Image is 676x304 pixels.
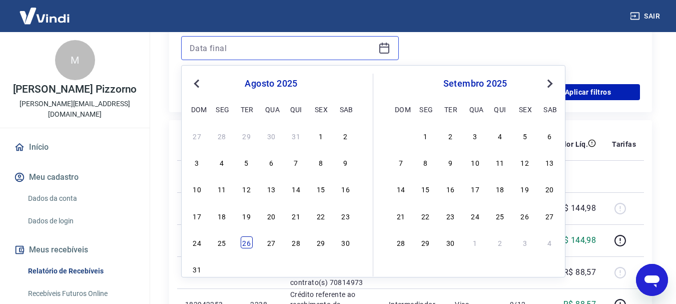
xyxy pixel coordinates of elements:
div: Choose quinta-feira, 4 de setembro de 2025 [494,130,506,142]
div: Choose quarta-feira, 10 de setembro de 2025 [469,156,481,168]
div: Choose segunda-feira, 4 de agosto de 2025 [216,156,228,168]
a: Dados de login [24,211,138,231]
div: Choose domingo, 27 de julho de 2025 [191,130,203,142]
div: Choose sexta-feira, 5 de setembro de 2025 [315,263,327,275]
p: -R$ 144,98 [556,202,596,214]
div: Choose quarta-feira, 1 de outubro de 2025 [469,236,481,248]
div: Choose sexta-feira, 1 de agosto de 2025 [315,130,327,142]
a: Início [12,136,138,158]
div: agosto 2025 [190,78,353,90]
div: Choose domingo, 31 de agosto de 2025 [395,130,407,142]
div: Choose sábado, 13 de setembro de 2025 [543,156,555,168]
a: Dados da conta [24,188,138,209]
button: Sair [628,7,664,26]
div: Choose sábado, 20 de setembro de 2025 [543,183,555,195]
div: Choose quinta-feira, 21 de agosto de 2025 [290,210,302,222]
div: Choose quinta-feira, 2 de outubro de 2025 [494,236,506,248]
div: Choose quinta-feira, 7 de agosto de 2025 [290,156,302,168]
div: Choose terça-feira, 12 de agosto de 2025 [241,183,253,195]
p: -R$ 88,57 [561,266,596,278]
div: Choose terça-feira, 29 de julho de 2025 [241,130,253,142]
div: month 2025-09 [393,128,557,249]
div: Choose quinta-feira, 28 de agosto de 2025 [290,236,302,248]
div: Choose sexta-feira, 12 de setembro de 2025 [519,156,531,168]
div: Choose segunda-feira, 18 de agosto de 2025 [216,210,228,222]
div: Choose segunda-feira, 8 de setembro de 2025 [419,156,431,168]
div: Choose quarta-feira, 17 de setembro de 2025 [469,183,481,195]
div: Choose sexta-feira, 29 de agosto de 2025 [315,236,327,248]
div: dom [395,103,407,115]
div: Choose domingo, 10 de agosto de 2025 [191,183,203,195]
div: Choose quarta-feira, 27 de agosto de 2025 [265,236,277,248]
div: Choose quarta-feira, 6 de agosto de 2025 [265,156,277,168]
div: Choose sábado, 4 de outubro de 2025 [543,236,555,248]
button: Aplicar filtros [536,84,640,100]
a: Relatório de Recebíveis [24,261,138,281]
div: Choose domingo, 24 de agosto de 2025 [191,236,203,248]
div: Choose domingo, 21 de setembro de 2025 [395,210,407,222]
div: Choose terça-feira, 2 de setembro de 2025 [444,130,456,142]
div: Choose segunda-feira, 22 de setembro de 2025 [419,210,431,222]
button: Meus recebíveis [12,239,138,261]
div: Choose quinta-feira, 4 de setembro de 2025 [290,263,302,275]
div: Choose quinta-feira, 11 de setembro de 2025 [494,156,506,168]
div: ter [241,103,253,115]
div: seg [216,103,228,115]
div: sex [519,103,531,115]
input: Data final [190,41,374,56]
div: sab [340,103,352,115]
div: Choose sexta-feira, 26 de setembro de 2025 [519,210,531,222]
div: Choose sábado, 6 de setembro de 2025 [543,130,555,142]
div: Choose sábado, 2 de agosto de 2025 [340,130,352,142]
div: month 2025-08 [190,128,353,276]
div: qui [290,103,302,115]
div: Choose terça-feira, 23 de setembro de 2025 [444,210,456,222]
div: Choose terça-feira, 9 de setembro de 2025 [444,156,456,168]
div: Choose quinta-feira, 31 de julho de 2025 [290,130,302,142]
div: Choose segunda-feira, 1 de setembro de 2025 [419,130,431,142]
div: Choose sábado, 6 de setembro de 2025 [340,263,352,275]
div: Choose quinta-feira, 25 de setembro de 2025 [494,210,506,222]
div: qua [469,103,481,115]
div: Choose terça-feira, 19 de agosto de 2025 [241,210,253,222]
div: Choose sábado, 16 de agosto de 2025 [340,183,352,195]
div: Choose segunda-feira, 1 de setembro de 2025 [216,263,228,275]
p: [PERSON_NAME] Pizzorno [13,84,137,95]
div: Choose quarta-feira, 13 de agosto de 2025 [265,183,277,195]
div: sex [315,103,327,115]
div: Choose terça-feira, 5 de agosto de 2025 [241,156,253,168]
div: Choose sábado, 30 de agosto de 2025 [340,236,352,248]
div: Choose sexta-feira, 15 de agosto de 2025 [315,183,327,195]
div: Choose terça-feira, 2 de setembro de 2025 [241,263,253,275]
div: qui [494,103,506,115]
iframe: Botão para abrir a janela de mensagens [636,264,668,296]
div: Choose terça-feira, 16 de setembro de 2025 [444,183,456,195]
div: Choose quarta-feira, 3 de setembro de 2025 [469,130,481,142]
div: Choose segunda-feira, 28 de julho de 2025 [216,130,228,142]
div: setembro 2025 [393,78,557,90]
div: Choose sábado, 23 de agosto de 2025 [340,210,352,222]
div: Choose domingo, 7 de setembro de 2025 [395,156,407,168]
div: Choose sexta-feira, 5 de setembro de 2025 [519,130,531,142]
div: qua [265,103,277,115]
div: Choose terça-feira, 26 de agosto de 2025 [241,236,253,248]
div: Choose quarta-feira, 30 de julho de 2025 [265,130,277,142]
div: seg [419,103,431,115]
div: Choose quarta-feira, 3 de setembro de 2025 [265,263,277,275]
p: Tarifas [612,139,636,149]
div: Choose quarta-feira, 24 de setembro de 2025 [469,210,481,222]
div: Choose domingo, 17 de agosto de 2025 [191,210,203,222]
button: Next Month [544,78,556,90]
div: dom [191,103,203,115]
div: Choose sexta-feira, 8 de agosto de 2025 [315,156,327,168]
div: Choose quinta-feira, 18 de setembro de 2025 [494,183,506,195]
div: Choose domingo, 3 de agosto de 2025 [191,156,203,168]
div: Choose sábado, 9 de agosto de 2025 [340,156,352,168]
div: M [55,40,95,80]
a: Recebíveis Futuros Online [24,283,138,304]
p: R$ 144,98 [559,234,596,246]
div: Choose sexta-feira, 19 de setembro de 2025 [519,183,531,195]
button: Meu cadastro [12,166,138,188]
p: [PERSON_NAME][EMAIL_ADDRESS][DOMAIN_NAME] [8,99,142,120]
div: ter [444,103,456,115]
